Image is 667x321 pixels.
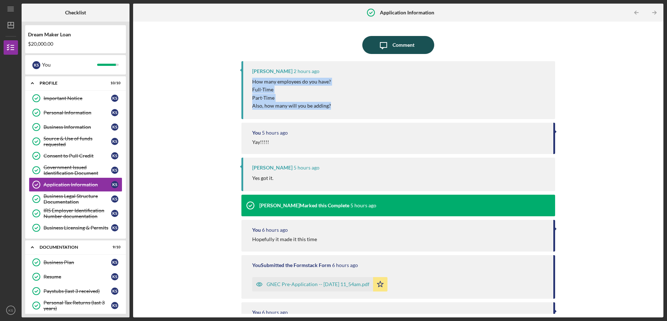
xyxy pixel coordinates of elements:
div: [PERSON_NAME] [252,165,292,171]
div: IRS Employer Identification Number documentation [44,208,111,219]
a: ResumeKS [29,270,122,284]
a: Business Legal Structure DocumentationKS [29,192,122,206]
div: You [42,59,97,71]
div: Dream Maker Loan [28,32,123,37]
div: Business Licensing & Permits [44,225,111,231]
div: Source & Use of funds requested [44,136,111,147]
div: K S [111,123,118,131]
a: Paystubs (last 3 received)KS [29,284,122,298]
div: Government Issued Identification Document [44,164,111,176]
div: 9 / 10 [108,245,121,249]
time: 2025-09-18 16:23 [350,203,376,208]
p: Yes got it. [252,174,273,182]
div: You [252,227,261,233]
p: Part-Time [252,94,331,102]
button: KS [4,303,18,317]
div: You [252,309,261,315]
button: GNEC Pre-Application -- [DATE] 11_54am.pdf [252,277,387,291]
div: Resume [44,274,111,280]
time: 2025-09-18 16:29 [262,130,288,136]
div: 10 / 10 [108,81,121,85]
b: Application Information [380,10,434,15]
div: Profile [40,81,103,85]
a: Personal InformationKS [29,105,122,120]
div: Hopefully it made it this time [252,236,317,242]
p: Also, how many will you be adding? [252,102,331,110]
div: Application Information [44,182,111,187]
p: How many employees do you have? [252,78,331,86]
div: K S [111,95,118,102]
div: K S [111,273,118,280]
div: K S [111,195,118,203]
div: Personal Information [44,110,111,116]
time: 2025-09-18 15:50 [262,309,288,315]
div: K S [111,138,118,145]
div: Paystubs (last 3 received) [44,288,111,294]
time: 2025-09-18 15:54 [332,262,358,268]
div: [PERSON_NAME] [252,68,292,74]
div: K S [32,61,40,69]
div: Yay!!!!! [252,139,269,145]
a: Important NoticeKS [29,91,122,105]
div: K S [111,302,118,309]
a: Business PlanKS [29,255,122,270]
a: Business InformationKS [29,120,122,134]
a: Business Licensing & PermitsKS [29,221,122,235]
div: [PERSON_NAME] Marked this Complete [259,203,349,208]
div: Comment [393,36,414,54]
b: Checklist [65,10,86,15]
a: IRS Employer Identification Number documentationKS [29,206,122,221]
a: Consent to Pull CreditKS [29,149,122,163]
p: Full-Time [252,86,331,94]
div: You [252,130,261,136]
div: Documentation [40,245,103,249]
div: K S [111,181,118,188]
div: You Submitted the Formstack Form [252,262,331,268]
time: 2025-09-18 16:23 [294,165,319,171]
button: Comment [362,36,434,54]
text: KS [9,308,13,312]
div: K S [111,109,118,116]
div: Important Notice [44,95,111,101]
div: $20,000.00 [28,41,123,47]
time: 2025-09-18 19:45 [294,68,319,74]
div: Business Legal Structure Documentation [44,193,111,205]
div: K S [111,167,118,174]
a: Source & Use of funds requestedKS [29,134,122,149]
div: Business Information [44,124,111,130]
div: K S [111,288,118,295]
div: K S [111,224,118,231]
a: Application InformationKS [29,177,122,192]
div: K S [111,152,118,159]
div: Personal Tax Returns (last 3 years) [44,300,111,311]
div: K S [111,259,118,266]
div: K S [111,210,118,217]
time: 2025-09-18 15:54 [262,227,288,233]
a: Government Issued Identification DocumentKS [29,163,122,177]
div: Consent to Pull Credit [44,153,111,159]
a: Personal Tax Returns (last 3 years)KS [29,298,122,313]
div: GNEC Pre-Application -- [DATE] 11_54am.pdf [267,281,369,287]
div: Business Plan [44,259,111,265]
